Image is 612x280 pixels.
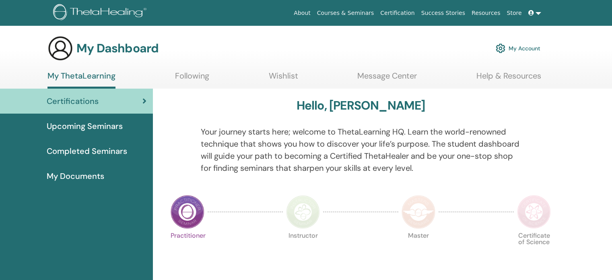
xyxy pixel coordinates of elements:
[517,195,551,229] img: Certificate of Science
[47,145,127,157] span: Completed Seminars
[314,6,377,21] a: Courses & Seminars
[286,232,320,266] p: Instructor
[47,95,99,107] span: Certifications
[418,6,468,21] a: Success Stories
[357,71,417,87] a: Message Center
[504,6,525,21] a: Store
[402,232,435,266] p: Master
[53,4,149,22] img: logo.png
[291,6,313,21] a: About
[171,195,204,229] img: Practitioner
[476,71,541,87] a: Help & Resources
[402,195,435,229] img: Master
[47,71,115,89] a: My ThetaLearning
[468,6,504,21] a: Resources
[496,41,505,55] img: cog.svg
[47,35,73,61] img: generic-user-icon.jpg
[76,41,159,56] h3: My Dashboard
[286,195,320,229] img: Instructor
[201,126,521,174] p: Your journey starts here; welcome to ThetaLearning HQ. Learn the world-renowned technique that sh...
[297,98,425,113] h3: Hello, [PERSON_NAME]
[517,232,551,266] p: Certificate of Science
[377,6,418,21] a: Certification
[496,39,540,57] a: My Account
[47,120,123,132] span: Upcoming Seminars
[175,71,209,87] a: Following
[269,71,298,87] a: Wishlist
[47,170,104,182] span: My Documents
[171,232,204,266] p: Practitioner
